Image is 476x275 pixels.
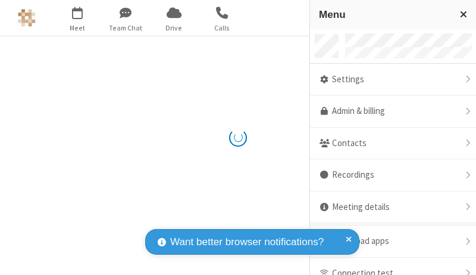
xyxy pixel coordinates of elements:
div: Settings [310,64,476,96]
div: Contacts [310,128,476,160]
h3: Menu [319,9,449,20]
div: Download apps [310,225,476,258]
span: Meet [55,23,100,33]
div: Recordings [310,159,476,191]
iframe: Chat [446,244,467,267]
span: Want better browser notifications? [170,234,324,250]
span: Calls [200,23,245,33]
a: Admin & billing [310,95,476,128]
div: Meeting details [310,191,476,224]
span: Drive [152,23,196,33]
img: Astra [18,9,36,27]
span: Team Chat [104,23,148,33]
